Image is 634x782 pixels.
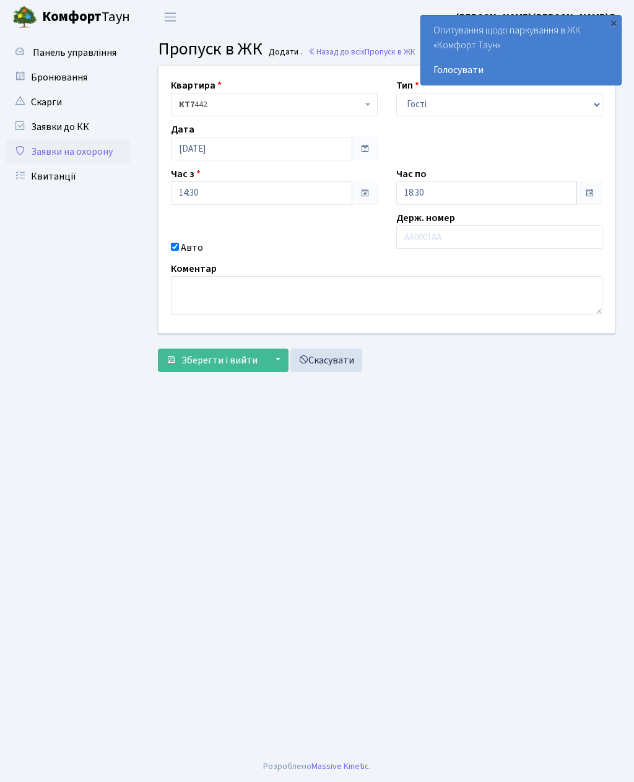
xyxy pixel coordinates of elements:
[421,15,621,85] div: Опитування щодо паркування в ЖК «Комфорт Таун»
[6,65,130,90] a: Бронювання
[171,122,194,137] label: Дата
[6,139,130,164] a: Заявки на охорону
[179,98,194,111] b: КТ7
[311,760,369,773] a: Massive Kinetic
[396,78,419,93] label: Тип
[171,93,378,116] span: <b>КТ7</b>&nbsp;&nbsp;&nbsp;442
[607,17,620,29] div: ×
[158,37,263,61] span: Пропуск в ЖК
[158,349,266,372] button: Зберегти і вийти
[396,167,427,181] label: Час по
[6,90,130,115] a: Скарги
[6,40,130,65] a: Панель управління
[308,46,415,58] a: Назад до всіхПропуск в ЖК
[456,11,619,24] b: [PERSON_NAME] [PERSON_NAME] В.
[290,349,362,372] a: Скасувати
[266,47,302,58] small: Додати .
[42,7,102,27] b: Комфорт
[263,760,371,773] div: Розроблено .
[6,115,130,139] a: Заявки до КК
[171,261,217,276] label: Коментар
[155,7,186,27] button: Переключити навігацію
[33,46,116,59] span: Панель управління
[179,98,362,111] span: <b>КТ7</b>&nbsp;&nbsp;&nbsp;442
[433,63,609,77] a: Голосувати
[365,46,415,58] span: Пропуск в ЖК
[171,167,201,181] label: Час з
[181,354,258,367] span: Зберегти і вийти
[396,211,455,225] label: Держ. номер
[181,240,203,255] label: Авто
[396,225,603,249] input: AA0001AA
[171,78,222,93] label: Квартира
[12,5,37,30] img: logo.png
[42,7,130,28] span: Таун
[456,10,619,25] a: [PERSON_NAME] [PERSON_NAME] В.
[6,164,130,189] a: Квитанції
